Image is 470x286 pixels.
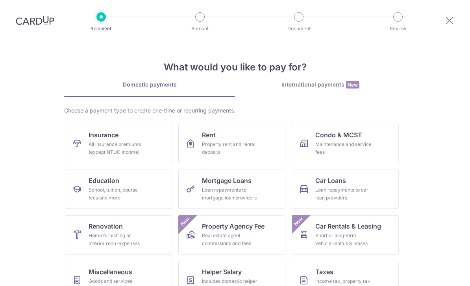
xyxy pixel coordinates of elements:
div: Maintenance and service fees [315,140,372,156]
a: RentProperty rent and rental deposits [178,124,285,163]
span: Insurance [89,130,118,140]
span: New [179,215,192,228]
p: Review [369,25,427,33]
span: Car Rentals & Leasing [315,221,381,231]
div: Loan repayments to mortgage loan providers [202,186,259,202]
div: International payments [235,81,406,89]
span: Car Loans [315,176,346,185]
div: Short or long‑term vehicle rentals & leases [315,232,372,247]
span: New [346,81,359,89]
a: Car Rentals & LeasingShort or long‑term vehicle rentals & leasesNew [292,215,399,255]
span: Renovation [89,221,123,231]
span: Taxes [315,267,333,277]
h4: What would you like to pay for? [64,60,406,74]
div: Domestic payments [64,81,235,89]
span: Education [89,176,119,185]
div: All insurance premiums (except NTUC Income) [89,140,145,156]
a: EducationSchool, tuition, course fees and more [65,170,172,209]
a: Car LoansLoan repayments to car loan providers [292,170,399,209]
a: RenovationHome furnishing or interior reno-expenses [65,215,172,255]
div: Choose a payment type to create one-time or recurring payments. [64,107,406,114]
div: Property rent and rental deposits [202,140,259,156]
span: Rent [202,130,216,140]
a: InsuranceAll insurance premiums (except NTUC Income) [65,124,172,163]
a: Property Agency FeeReal estate agent commissions and feesNew [178,215,285,255]
div: School, tuition, course fees and more [89,186,145,202]
span: New [292,215,305,228]
img: CardUp [16,16,54,25]
a: Mortgage LoansLoan repayments to mortgage loan providers [178,170,285,209]
p: Document [270,25,328,33]
div: Home furnishing or interior reno-expenses [89,232,145,247]
span: Mortgage Loans [202,176,252,185]
div: Real estate agent commissions and fees [202,232,259,247]
span: Property Agency Fee [202,221,265,231]
span: Condo & MCST [315,130,362,140]
span: Helper Salary [202,267,242,277]
span: Miscellaneous [89,267,132,277]
a: Condo & MCSTMaintenance and service fees [292,124,399,163]
p: Recipient [72,25,130,33]
div: Loan repayments to car loan providers [315,186,372,202]
p: Amount [171,25,229,33]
